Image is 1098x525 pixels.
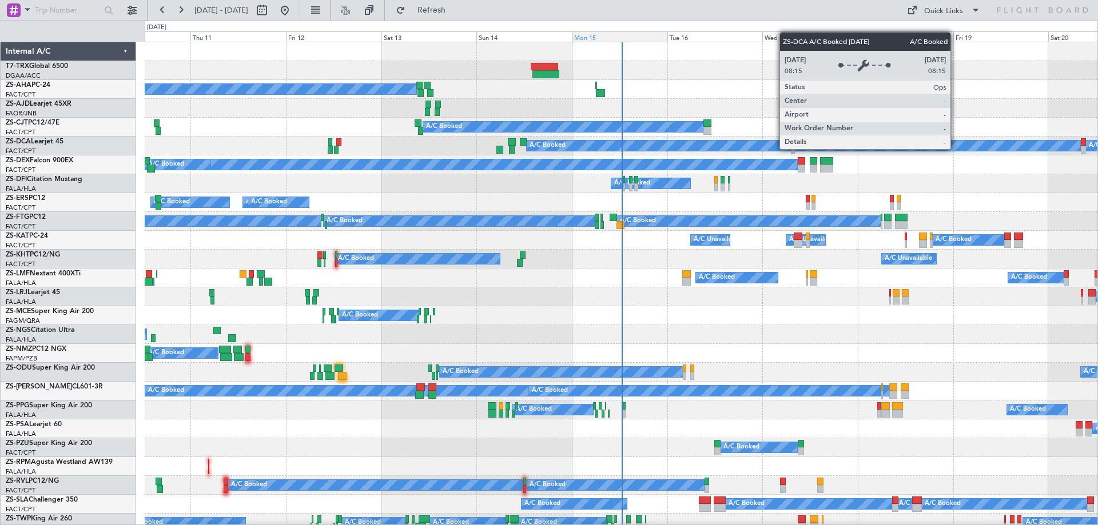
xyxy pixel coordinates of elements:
span: ZS-DCA [6,138,31,145]
span: ZS-NGS [6,327,31,334]
span: ZS-RVL [6,478,29,484]
a: ZS-KHTPC12/NG [6,251,60,258]
div: A/C Booked [516,401,552,418]
div: A/C Booked [798,137,834,154]
a: FACT/CPT [6,241,35,250]
div: A/C Booked [530,137,566,154]
a: ZS-PZUSuper King Air 200 [6,440,92,447]
div: A/C Booked [443,363,479,380]
div: A/C Booked [148,382,184,399]
input: Trip Number [35,2,101,19]
a: FACT/CPT [6,222,35,231]
div: A/C Booked [530,476,566,494]
a: FALA/HLA [6,430,36,438]
span: ZS-TWP [6,515,31,522]
div: A/C Booked [729,495,765,512]
div: Fri 12 [286,31,381,42]
a: ZS-AHAPC-24 [6,82,50,89]
div: A/C Booked [524,495,560,512]
div: A/C Booked [620,213,656,230]
a: FALA/HLA [6,335,36,344]
a: FACT/CPT [6,90,35,99]
a: ZS-TWPKing Air 260 [6,515,72,522]
a: ZS-MCESuper King Air 200 [6,308,94,315]
div: A/C Booked [327,213,363,230]
span: ZS-LMF [6,270,30,277]
div: [DATE] [147,23,166,33]
a: FAPM/PZB [6,354,37,363]
a: FALA/HLA [6,298,36,306]
a: ZS-LRJLearjet 45 [6,289,60,296]
div: A/C Booked [899,495,935,512]
span: ZS-ERS [6,195,29,202]
a: FALA/HLA [6,185,36,193]
span: ZS-SLA [6,496,29,503]
span: ZS-DFI [6,176,27,183]
a: FALA/HLA [6,411,36,419]
span: ZS-NMZ [6,346,32,352]
a: ZS-ODUSuper King Air 200 [6,364,95,371]
div: A/C Booked [251,194,287,211]
a: ZS-RVLPC12/NG [6,478,59,484]
a: ZS-NMZPC12 NGX [6,346,66,352]
a: ZS-PPGSuper King Air 200 [6,402,92,409]
a: ZS-DEXFalcon 900EX [6,157,73,164]
div: A/C Booked [723,439,759,456]
div: A/C Unavailable [789,231,837,249]
span: ZS-LRJ [6,289,27,296]
div: Fri 19 [953,31,1049,42]
span: ZS-DEX [6,157,30,164]
button: Refresh [391,1,459,19]
button: Quick Links [901,1,986,19]
span: ZS-AJD [6,101,30,107]
a: ZS-PSALearjet 60 [6,421,62,428]
span: ZS-AHA [6,82,31,89]
div: A/C Unavailable [694,231,741,249]
a: ZS-RPMAgusta Westland AW139 [6,459,113,466]
div: Sat 13 [381,31,477,42]
a: FAGM/QRA [6,316,40,325]
span: ZS-KHT [6,251,30,258]
div: Mon 15 [572,31,667,42]
span: ZS-MCE [6,308,31,315]
span: T7-TRX [6,63,29,70]
div: A/C Booked [148,156,184,173]
a: ZS-FTGPC12 [6,214,46,221]
div: A/C Booked [148,344,184,362]
div: A/C Booked [1011,269,1047,286]
a: FACT/CPT [6,128,35,137]
div: A/C Booked [246,194,282,211]
a: FACT/CPT [6,260,35,268]
a: T7-TRXGlobal 6500 [6,63,68,70]
a: ZS-[PERSON_NAME]CL601-3R [6,383,103,390]
a: FACT/CPT [6,203,35,212]
div: Wed 17 [762,31,858,42]
a: DGAA/ACC [6,71,41,80]
a: ZS-SLAChallenger 350 [6,496,78,503]
a: ZS-CJTPC12/47E [6,119,59,126]
span: ZS-PSA [6,421,29,428]
a: FALA/HLA [6,467,36,476]
span: Refresh [408,6,456,14]
span: ZS-CJT [6,119,28,126]
a: FALA/HLA [6,279,36,287]
a: ZS-ERSPC12 [6,195,45,202]
div: A/C Booked [1010,401,1046,418]
div: Tue 16 [667,31,763,42]
a: ZS-KATPC-24 [6,233,48,239]
span: ZS-ODU [6,364,32,371]
a: ZS-DCALearjet 45 [6,138,63,145]
a: ZS-NGSCitation Ultra [6,327,74,334]
a: ZS-DFICitation Mustang [6,176,82,183]
span: ZS-[PERSON_NAME] [6,383,72,390]
span: ZS-KAT [6,233,29,239]
a: FACT/CPT [6,166,35,174]
div: Thu 11 [190,31,286,42]
a: ZS-AJDLearjet 45XR [6,101,71,107]
a: FACT/CPT [6,448,35,457]
div: A/C Booked [338,250,374,267]
span: ZS-PPG [6,402,29,409]
a: FACT/CPT [6,486,35,495]
a: FACT/CPT [6,147,35,155]
div: A/C Booked [532,382,568,399]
